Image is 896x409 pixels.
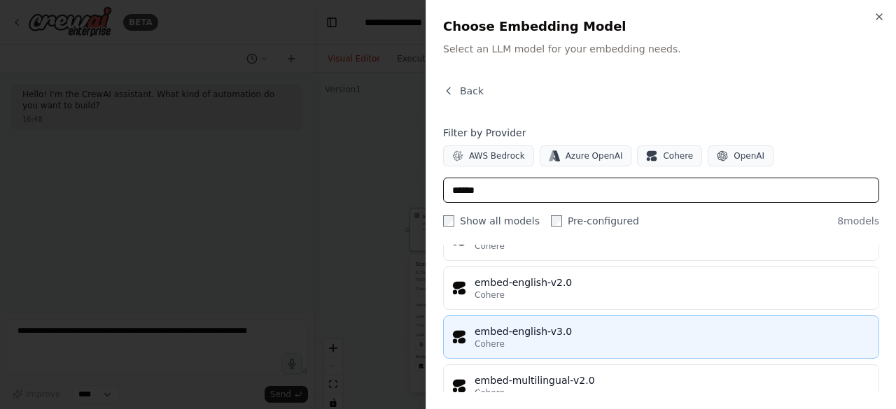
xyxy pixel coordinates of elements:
[637,145,702,166] button: Cohere
[443,215,454,227] input: Show all models
[475,324,870,338] div: embed-english-v3.0
[734,150,764,162] span: OpenAI
[475,387,505,399] span: Cohere
[443,145,534,166] button: AWS Bedrock
[443,126,879,140] h4: Filter by Provider
[443,84,484,98] button: Back
[475,338,505,350] span: Cohere
[475,275,870,289] div: embed-english-v2.0
[837,214,879,228] span: 8 models
[663,150,693,162] span: Cohere
[443,266,879,310] button: embed-english-v2.0Cohere
[566,150,623,162] span: Azure OpenAI
[540,145,632,166] button: Azure OpenAI
[551,214,639,228] label: Pre-configured
[708,145,773,166] button: OpenAI
[475,289,505,301] span: Cohere
[443,214,540,228] label: Show all models
[443,17,879,36] h2: Choose Embedding Model
[443,364,879,408] button: embed-multilingual-v2.0Cohere
[469,150,525,162] span: AWS Bedrock
[443,315,879,359] button: embed-english-v3.0Cohere
[443,42,879,56] p: Select an LLM model for your embedding needs.
[475,373,870,387] div: embed-multilingual-v2.0
[460,84,484,98] span: Back
[551,215,562,227] input: Pre-configured
[475,241,505,252] span: Cohere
